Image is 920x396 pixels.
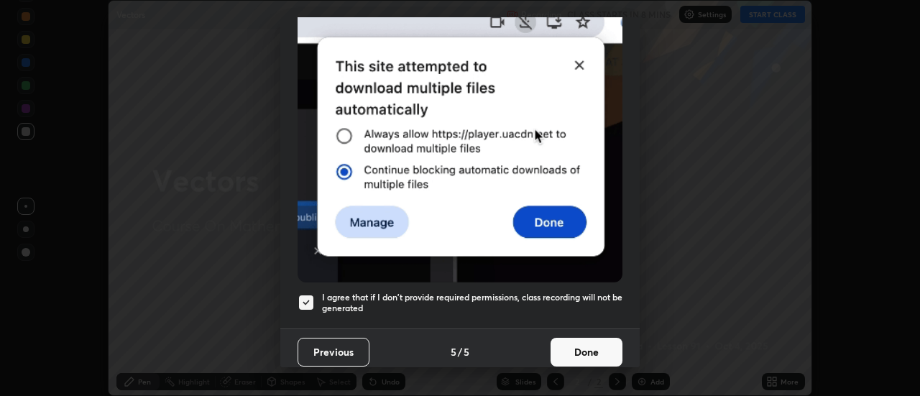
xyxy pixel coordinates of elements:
button: Previous [298,338,369,367]
h4: 5 [464,344,469,359]
h4: 5 [451,344,456,359]
h5: I agree that if I don't provide required permissions, class recording will not be generated [322,292,622,314]
button: Done [551,338,622,367]
h4: / [458,344,462,359]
